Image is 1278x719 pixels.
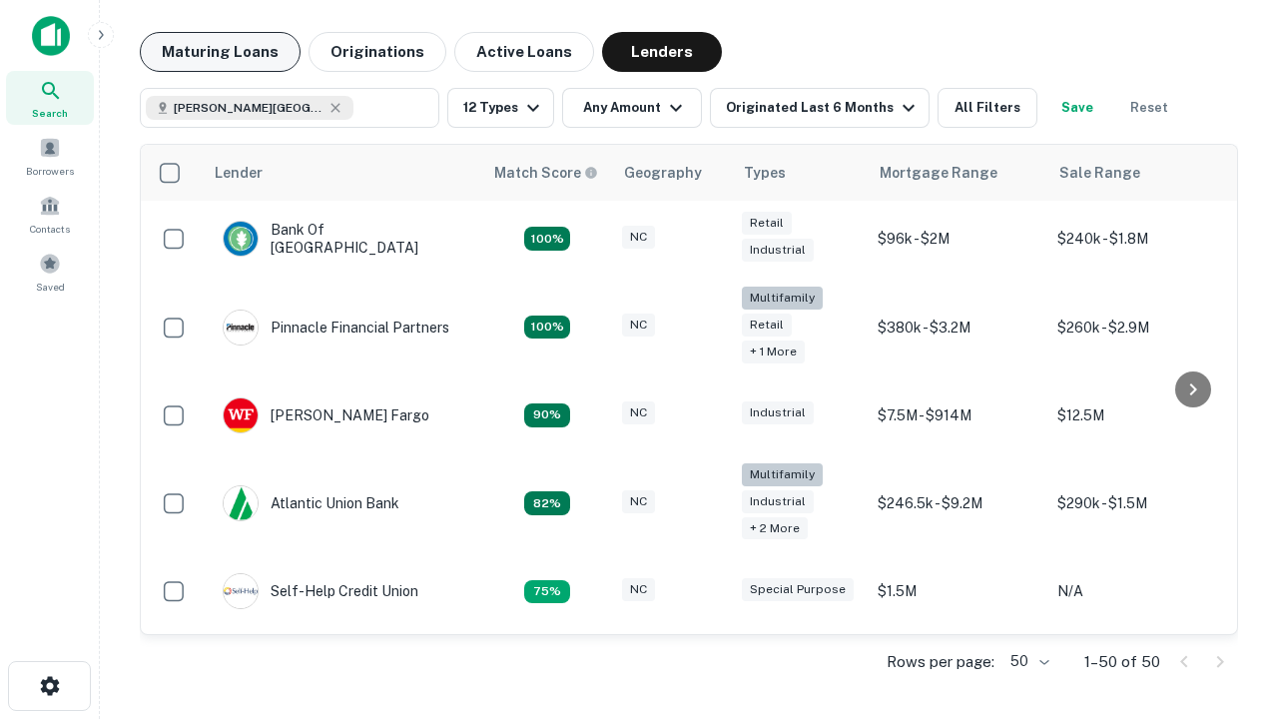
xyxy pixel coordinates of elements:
th: Sale Range [1047,145,1227,201]
div: Matching Properties: 10, hasApolloMatch: undefined [524,580,570,604]
img: picture [224,486,258,520]
a: Contacts [6,187,94,241]
td: $260k - $2.9M [1047,277,1227,377]
img: picture [224,398,258,432]
td: $1.5M [868,553,1047,629]
th: Mortgage Range [868,145,1047,201]
p: Rows per page: [887,650,994,674]
div: NC [622,226,655,249]
div: Industrial [742,490,814,513]
div: NC [622,401,655,424]
div: Industrial [742,401,814,424]
div: [PERSON_NAME] Fargo [223,397,429,433]
div: NC [622,490,655,513]
a: Saved [6,245,94,299]
div: Capitalize uses an advanced AI algorithm to match your search with the best lender. The match sco... [494,162,598,184]
button: 12 Types [447,88,554,128]
div: Multifamily [742,287,823,310]
div: Sale Range [1059,161,1140,185]
button: Any Amount [562,88,702,128]
div: Bank Of [GEOGRAPHIC_DATA] [223,221,462,257]
td: N/A [1047,553,1227,629]
span: Contacts [30,221,70,237]
td: $7.5M - $914M [868,377,1047,453]
button: All Filters [938,88,1037,128]
div: Originated Last 6 Months [726,96,921,120]
button: Maturing Loans [140,32,301,72]
td: $96k - $2M [868,201,1047,277]
div: Matching Properties: 11, hasApolloMatch: undefined [524,491,570,515]
div: Self-help Credit Union [223,573,418,609]
td: $290k - $1.5M [1047,453,1227,554]
button: Originated Last 6 Months [710,88,930,128]
div: Industrial [742,239,814,262]
span: Saved [36,279,65,295]
div: Types [744,161,786,185]
img: picture [224,574,258,608]
div: + 1 more [742,341,805,363]
td: $246.5k - $9.2M [868,453,1047,554]
a: Borrowers [6,129,94,183]
a: Search [6,71,94,125]
div: Mortgage Range [880,161,997,185]
th: Types [732,145,868,201]
iframe: Chat Widget [1178,495,1278,591]
p: 1–50 of 50 [1084,650,1160,674]
img: picture [224,222,258,256]
th: Lender [203,145,482,201]
div: Retail [742,212,792,235]
img: picture [224,311,258,345]
button: Originations [309,32,446,72]
td: $12.5M [1047,377,1227,453]
div: Matching Properties: 14, hasApolloMatch: undefined [524,227,570,251]
div: Special Purpose [742,578,854,601]
div: NC [622,578,655,601]
div: Atlantic Union Bank [223,485,399,521]
div: + 2 more [742,517,808,540]
td: $380k - $3.2M [868,277,1047,377]
button: Lenders [602,32,722,72]
h6: Match Score [494,162,594,184]
th: Geography [612,145,732,201]
span: Search [32,105,68,121]
th: Capitalize uses an advanced AI algorithm to match your search with the best lender. The match sco... [482,145,612,201]
div: Multifamily [742,463,823,486]
div: Retail [742,314,792,337]
div: Lender [215,161,263,185]
div: Matching Properties: 12, hasApolloMatch: undefined [524,403,570,427]
img: capitalize-icon.png [32,16,70,56]
div: Pinnacle Financial Partners [223,310,449,346]
td: $240k - $1.8M [1047,201,1227,277]
button: Active Loans [454,32,594,72]
div: Matching Properties: 24, hasApolloMatch: undefined [524,316,570,340]
button: Reset [1117,88,1181,128]
button: Save your search to get updates of matches that match your search criteria. [1045,88,1109,128]
div: Geography [624,161,702,185]
div: NC [622,314,655,337]
span: [PERSON_NAME][GEOGRAPHIC_DATA], [GEOGRAPHIC_DATA] [174,99,323,117]
span: Borrowers [26,163,74,179]
div: 50 [1002,647,1052,676]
